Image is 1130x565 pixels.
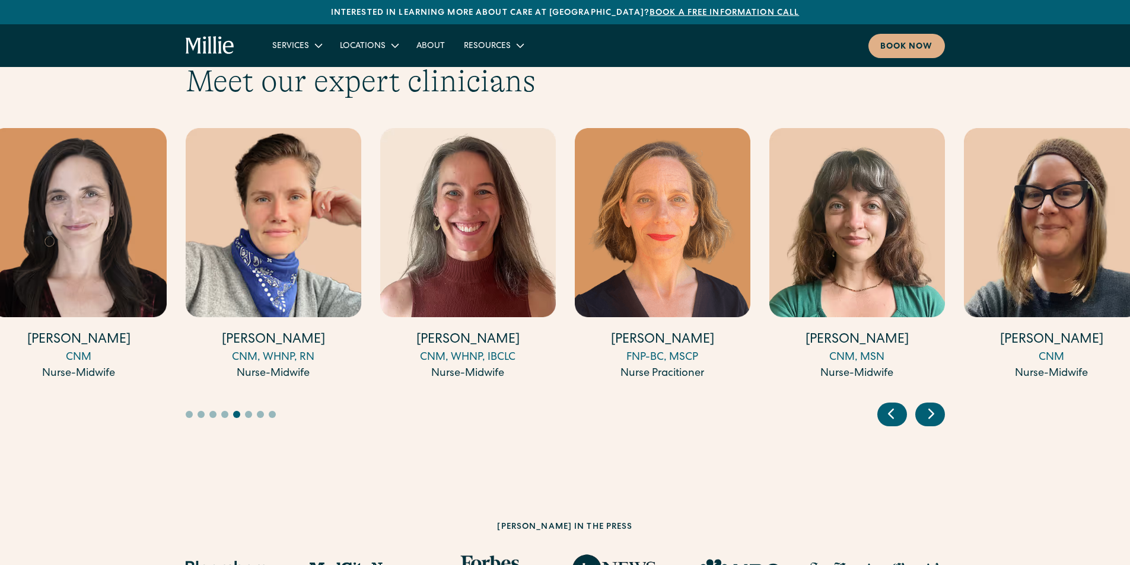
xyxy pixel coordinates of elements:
[221,411,228,418] button: Go to slide 4
[338,521,793,534] h2: [PERSON_NAME] in the press
[272,40,309,53] div: Services
[380,128,556,384] div: 10 / 17
[464,40,511,53] div: Resources
[186,366,361,382] div: Nurse-Midwife
[186,36,235,55] a: home
[575,366,750,382] div: Nurse Pracitioner
[769,128,945,384] div: 12 / 17
[263,36,330,55] div: Services
[186,411,193,418] button: Go to slide 1
[340,40,386,53] div: Locations
[769,350,945,366] div: CNM, MSN
[575,128,750,384] div: 11 / 17
[186,331,361,350] h4: [PERSON_NAME]
[209,411,217,418] button: Go to slide 3
[769,331,945,350] h4: [PERSON_NAME]
[877,403,907,426] div: Previous slide
[245,411,252,418] button: Go to slide 6
[233,411,240,418] button: Go to slide 5
[575,128,750,382] a: [PERSON_NAME]FNP-BC, MSCPNurse Pracitioner
[380,366,556,382] div: Nurse-Midwife
[186,128,361,382] a: [PERSON_NAME]CNM, WHNP, RNNurse-Midwife
[880,41,933,53] div: Book now
[380,331,556,350] h4: [PERSON_NAME]
[575,350,750,366] div: FNP-BC, MSCP
[380,350,556,366] div: CNM, WHNP, IBCLC
[575,331,750,350] h4: [PERSON_NAME]
[198,411,205,418] button: Go to slide 2
[269,411,276,418] button: Go to slide 8
[330,36,407,55] div: Locations
[868,34,945,58] a: Book now
[380,128,556,382] a: [PERSON_NAME]CNM, WHNP, IBCLCNurse-Midwife
[769,366,945,382] div: Nurse-Midwife
[186,350,361,366] div: CNM, WHNP, RN
[454,36,532,55] div: Resources
[915,403,945,426] div: Next slide
[769,128,945,382] a: [PERSON_NAME]CNM, MSNNurse-Midwife
[186,63,945,100] h2: Meet our expert clinicians
[257,411,264,418] button: Go to slide 7
[650,9,799,17] a: Book a free information call
[186,128,361,384] div: 9 / 17
[407,36,454,55] a: About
